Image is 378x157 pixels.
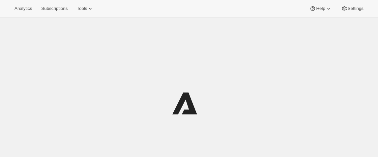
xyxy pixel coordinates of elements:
button: Tools [73,4,98,13]
span: Subscriptions [41,6,68,11]
button: Analytics [11,4,36,13]
button: Subscriptions [37,4,72,13]
button: Help [305,4,335,13]
span: Help [316,6,325,11]
span: Tools [77,6,87,11]
span: Analytics [15,6,32,11]
span: Settings [348,6,363,11]
button: Settings [337,4,367,13]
